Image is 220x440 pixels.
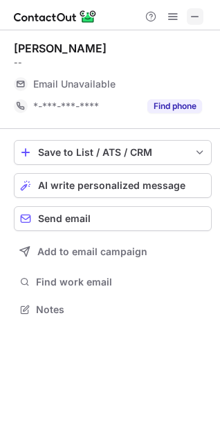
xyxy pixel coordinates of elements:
span: Find work email [36,276,206,288]
button: Send email [14,206,212,231]
button: save-profile-one-click [14,140,212,165]
div: Save to List / ATS / CRM [38,147,187,158]
span: Notes [36,303,206,316]
button: Notes [14,300,212,319]
span: Add to email campaign [37,246,147,257]
span: AI write personalized message [38,180,185,191]
div: -- [14,57,212,69]
div: [PERSON_NAME] [14,41,107,55]
span: Email Unavailable [33,78,116,90]
button: Find work email [14,272,212,292]
span: Send email [38,213,91,224]
button: Reveal Button [147,99,202,113]
img: ContactOut v5.3.10 [14,8,97,25]
button: Add to email campaign [14,239,212,264]
button: AI write personalized message [14,173,212,198]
